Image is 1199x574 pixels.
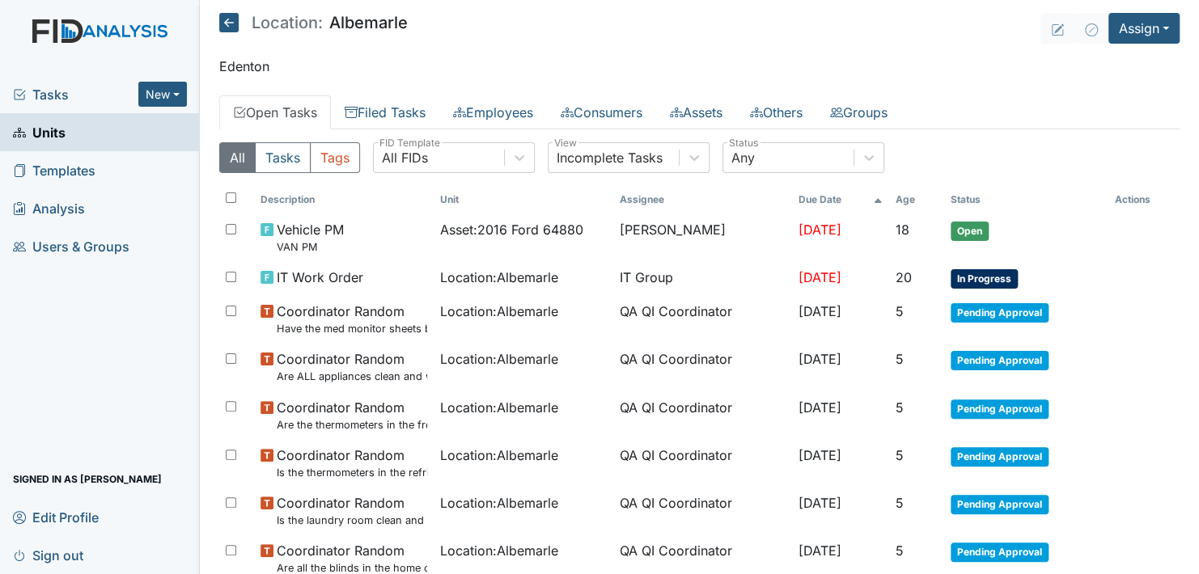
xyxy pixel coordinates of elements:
[951,222,989,241] span: Open
[277,445,427,480] span: Coordinator Random Is the thermometers in the refrigerator reading between 34 degrees and 40 degr...
[277,268,363,287] span: IT Work Order
[440,220,583,239] span: Asset : 2016 Ford 64880
[382,148,428,167] div: All FIDs
[896,495,904,511] span: 5
[951,303,1049,323] span: Pending Approval
[951,351,1049,370] span: Pending Approval
[277,302,427,336] span: Coordinator Random Have the med monitor sheets been filled out?
[612,213,792,261] td: [PERSON_NAME]
[13,120,66,145] span: Units
[612,295,792,343] td: QA QI Coordinator
[440,445,558,465] span: Location : Albemarle
[612,391,792,439] td: QA QI Coordinator
[13,504,99,530] span: Edit Profile
[252,15,323,31] span: Location:
[13,234,129,259] span: Users & Groups
[799,351,841,367] span: [DATE]
[736,95,816,129] a: Others
[310,142,360,173] button: Tags
[440,302,558,321] span: Location : Albemarle
[13,85,138,104] a: Tasks
[951,542,1049,562] span: Pending Approval
[816,95,901,129] a: Groups
[277,321,427,336] small: Have the med monitor sheets been filled out?
[277,493,427,528] span: Coordinator Random Is the laundry room clean and in good repair?
[612,186,792,213] th: Assignee
[896,222,909,238] span: 18
[277,398,427,433] span: Coordinator Random Are the thermometers in the freezer reading between 0 degrees and 10 degrees?
[612,261,792,295] td: IT Group
[219,57,1180,76] p: Edenton
[440,268,558,287] span: Location : Albemarle
[896,399,904,416] span: 5
[792,186,889,213] th: Toggle SortBy
[226,192,236,203] input: Toggle All Rows Selected
[612,439,792,487] td: QA QI Coordinator
[896,447,904,463] span: 5
[799,542,841,559] span: [DATE]
[277,349,427,384] span: Coordinator Random Are ALL appliances clean and working properly?
[1108,186,1180,213] th: Actions
[277,465,427,480] small: Is the thermometers in the refrigerator reading between 34 degrees and 40 degrees?
[254,186,434,213] th: Toggle SortBy
[799,399,841,416] span: [DATE]
[799,269,841,285] span: [DATE]
[799,222,841,238] span: [DATE]
[219,13,408,32] h5: Albemarle
[951,447,1049,466] span: Pending Approval
[277,513,427,528] small: Is the laundry room clean and in good repair?
[277,220,344,255] span: Vehicle PM VAN PM
[547,95,656,129] a: Consumers
[13,196,85,221] span: Analysis
[255,142,311,173] button: Tasks
[277,369,427,384] small: Are ALL appliances clean and working properly?
[799,495,841,511] span: [DATE]
[219,142,256,173] button: All
[219,142,360,173] div: Type filter
[731,148,755,167] div: Any
[277,417,427,433] small: Are the thermometers in the freezer reading between 0 degrees and 10 degrees?
[440,349,558,369] span: Location : Albemarle
[557,148,663,167] div: Incomplete Tasks
[13,158,95,183] span: Templates
[896,269,912,285] span: 20
[440,398,558,417] span: Location : Albemarle
[799,447,841,463] span: [DATE]
[656,95,736,129] a: Assets
[439,95,547,129] a: Employees
[440,541,558,560] span: Location : Albemarle
[434,186,613,213] th: Toggle SortBy
[13,542,83,568] span: Sign out
[612,487,792,534] td: QA QI Coordinator
[896,351,904,367] span: 5
[13,466,162,492] span: Signed in as [PERSON_NAME]
[799,303,841,319] span: [DATE]
[1108,13,1180,44] button: Assign
[951,269,1018,289] span: In Progress
[951,399,1049,419] span: Pending Approval
[138,82,187,107] button: New
[277,239,344,255] small: VAN PM
[896,303,904,319] span: 5
[219,95,331,129] a: Open Tasks
[612,343,792,390] td: QA QI Coordinator
[331,95,439,129] a: Filed Tasks
[440,493,558,513] span: Location : Albemarle
[951,495,1049,514] span: Pending Approval
[944,186,1108,213] th: Toggle SortBy
[889,186,944,213] th: Toggle SortBy
[896,542,904,559] span: 5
